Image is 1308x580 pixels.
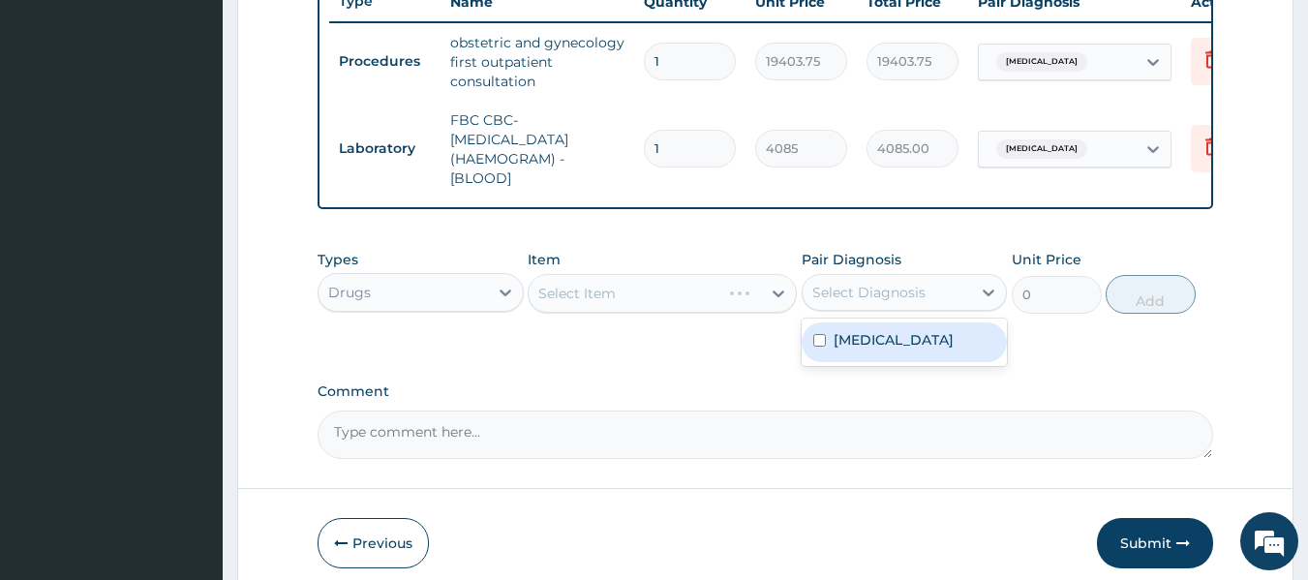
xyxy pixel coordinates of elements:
td: obstetric and gynecology first outpatient consultation [441,23,634,101]
div: Select Diagnosis [812,283,926,302]
span: [MEDICAL_DATA] [996,52,1087,72]
label: Comment [318,383,1214,400]
td: Procedures [329,44,441,79]
label: [MEDICAL_DATA] [834,330,954,350]
td: FBC CBC-[MEDICAL_DATA] (HAEMOGRAM) - [BLOOD] [441,101,634,198]
div: Drugs [328,283,371,302]
label: Item [528,250,561,269]
div: Minimize live chat window [318,10,364,56]
button: Add [1106,275,1196,314]
button: Previous [318,518,429,568]
textarea: Type your message and hit 'Enter' [10,380,369,447]
img: d_794563401_company_1708531726252_794563401 [36,97,78,145]
label: Pair Diagnosis [802,250,901,269]
button: Submit [1097,518,1213,568]
span: We're online! [112,169,267,365]
div: Chat with us now [101,108,325,134]
span: [MEDICAL_DATA] [996,139,1087,159]
td: Laboratory [329,131,441,167]
label: Unit Price [1012,250,1081,269]
label: Types [318,252,358,268]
